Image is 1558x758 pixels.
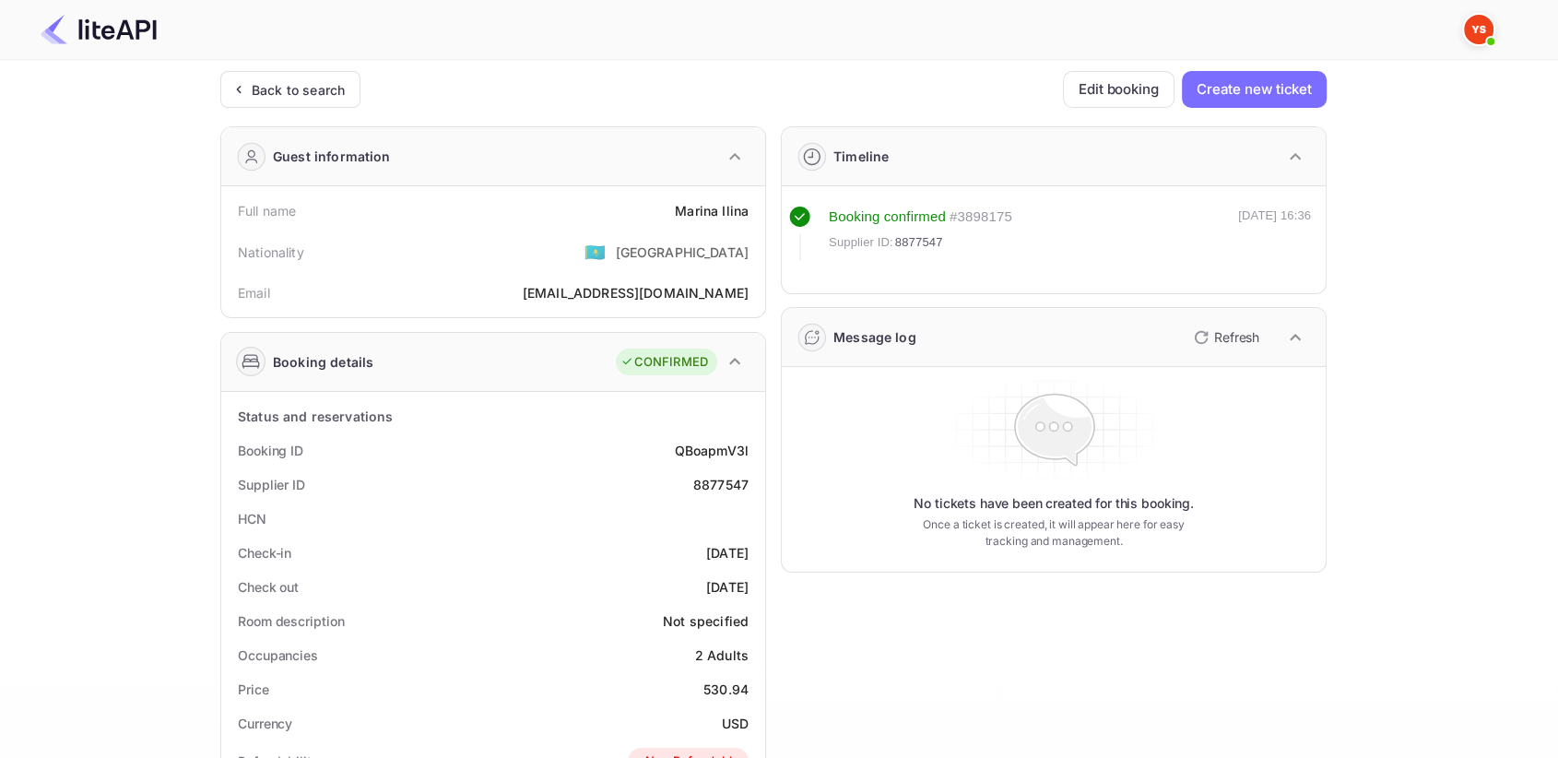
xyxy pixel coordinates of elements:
[238,645,318,665] div: Occupancies
[895,233,943,252] span: 8877547
[620,353,708,372] div: CONFIRMED
[663,611,749,631] div: Not specified
[1182,71,1327,108] button: Create new ticket
[1464,15,1493,44] img: Yandex Support
[238,441,303,460] div: Booking ID
[833,147,889,166] div: Timeline
[238,543,291,563] div: Check-in
[908,516,1199,550] p: Once a ticket is created, it will appear here for easy tracking and management.
[615,243,749,262] div: [GEOGRAPHIC_DATA]
[523,283,749,302] div: [EMAIL_ADDRESS][DOMAIN_NAME]
[1214,327,1259,347] p: Refresh
[238,475,305,494] div: Supplier ID
[584,235,606,268] span: United States
[1238,207,1311,260] div: [DATE] 16:36
[238,407,393,426] div: Status and reservations
[238,577,299,597] div: Check out
[675,201,749,220] div: Marina Ilina
[693,475,749,494] div: 8877547
[706,543,749,563] div: [DATE]
[238,283,270,302] div: Email
[238,509,266,528] div: HCN
[273,352,373,372] div: Booking details
[41,15,157,44] img: LiteAPI Logo
[238,611,344,631] div: Room description
[703,680,749,699] div: 530.94
[1063,71,1174,108] button: Edit booking
[1183,323,1267,352] button: Refresh
[950,207,1012,228] div: # 3898175
[675,441,749,460] div: QBoapmV3l
[238,714,292,733] div: Currency
[833,327,916,347] div: Message log
[829,233,893,252] span: Supplier ID:
[829,207,946,228] div: Booking confirmed
[706,577,749,597] div: [DATE]
[238,201,296,220] div: Full name
[914,494,1194,513] p: No tickets have been created for this booking.
[722,714,749,733] div: USD
[695,645,749,665] div: 2 Adults
[238,680,269,699] div: Price
[273,147,391,166] div: Guest information
[238,243,304,262] div: Nationality
[252,80,345,100] div: Back to search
